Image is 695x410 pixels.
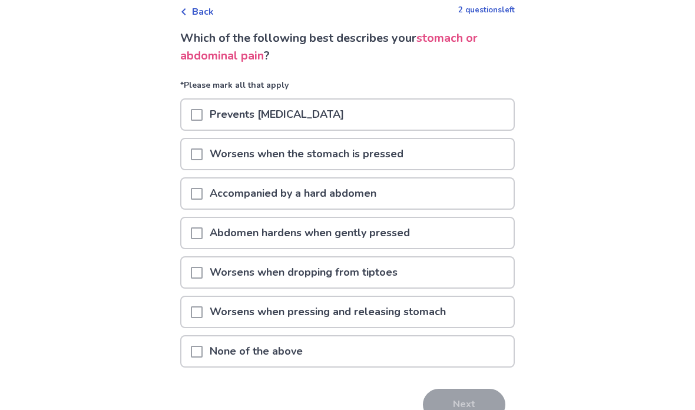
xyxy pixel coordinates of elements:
[203,336,310,366] p: None of the above
[203,297,453,327] p: Worsens when pressing and releasing stomach
[180,29,515,65] p: Which of the following best describes your ?
[180,79,515,98] p: *Please mark all that apply
[458,5,515,16] p: 2 questions left
[203,178,383,209] p: Accompanied by a hard abdomen
[192,5,214,19] span: Back
[203,257,405,287] p: Worsens when dropping from tiptoes
[203,100,351,130] p: Prevents [MEDICAL_DATA]
[203,218,417,248] p: Abdomen hardens when gently pressed
[203,139,411,169] p: Worsens when the stomach is pressed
